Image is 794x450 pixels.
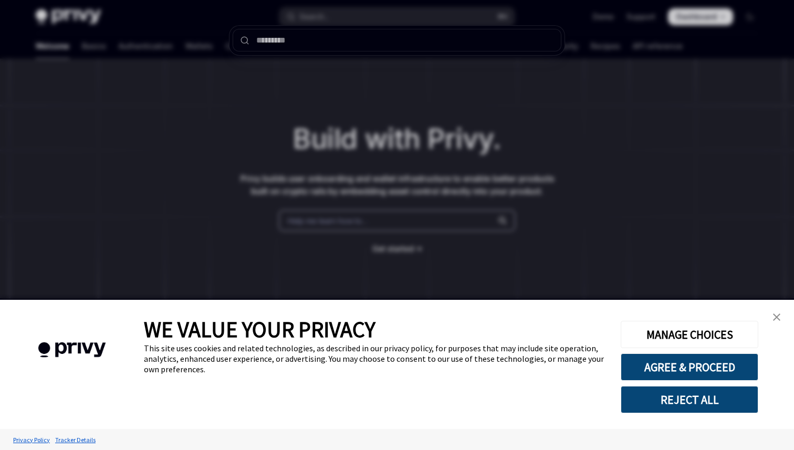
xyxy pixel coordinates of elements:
[144,343,605,374] div: This site uses cookies and related technologies, as described in our privacy policy, for purposes...
[621,386,758,413] button: REJECT ALL
[621,321,758,348] button: MANAGE CHOICES
[144,316,375,343] span: WE VALUE YOUR PRIVACY
[11,431,53,449] a: Privacy Policy
[16,327,128,373] img: company logo
[53,431,98,449] a: Tracker Details
[766,307,787,328] a: close banner
[773,313,780,321] img: close banner
[621,353,758,381] button: AGREE & PROCEED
